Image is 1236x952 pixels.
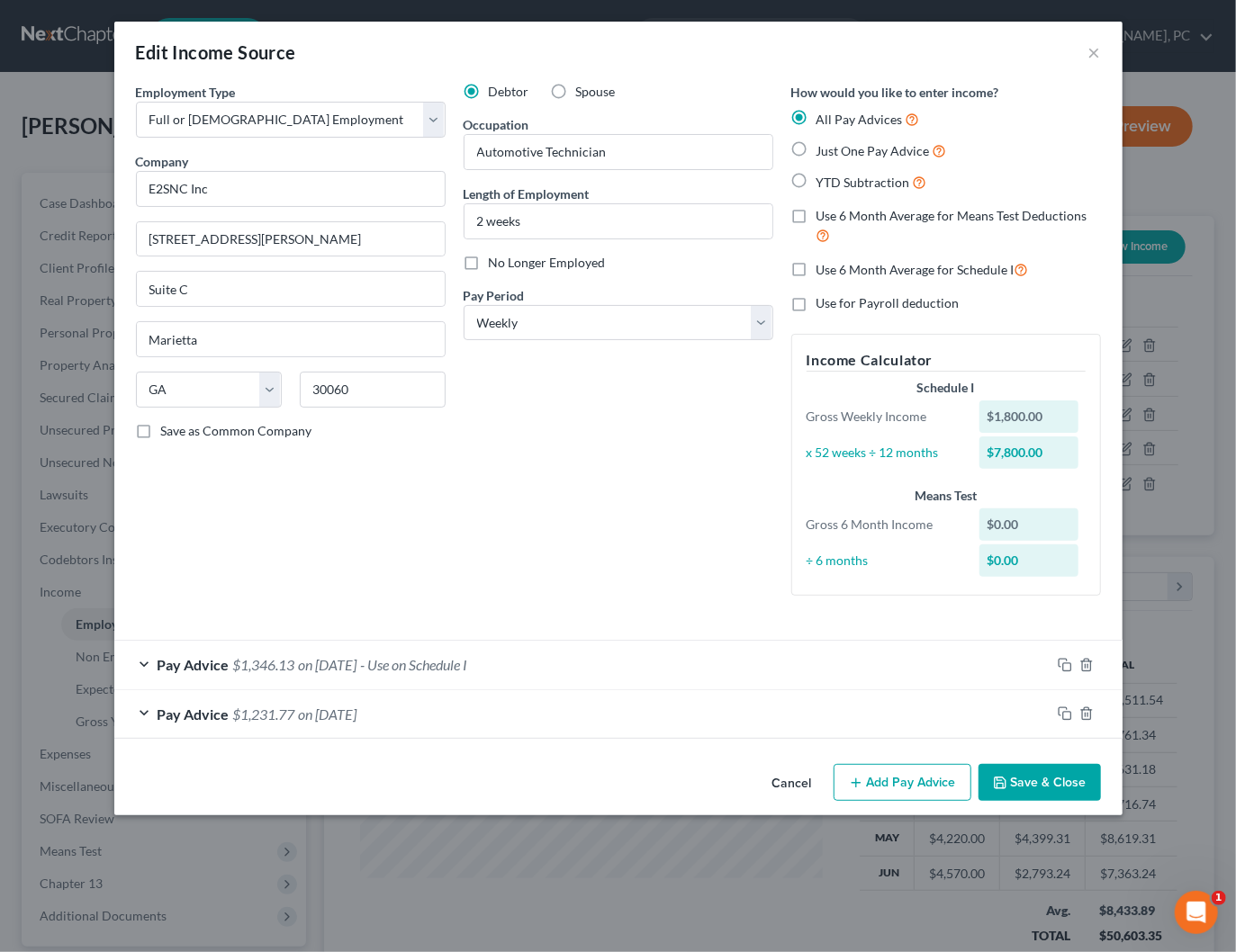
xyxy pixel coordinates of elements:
span: 1 [1212,891,1226,905]
span: Just One Pay Advice [816,143,930,158]
span: Pay Period [464,288,525,303]
span: on [DATE] [299,705,357,723]
input: Unit, Suite, etc... [137,272,445,306]
input: -- [465,135,772,169]
span: Save as Common Company [161,423,312,438]
span: Use 6 Month Average for Schedule I [816,262,1015,277]
div: Edit Income Source [136,40,296,65]
div: $7,800.00 [979,436,1078,469]
input: Enter city... [137,322,445,356]
span: on [DATE] [299,656,357,673]
span: All Pay Advices [816,112,903,127]
div: $0.00 [979,544,1078,577]
input: Search company by name... [136,171,446,207]
span: Debtor [489,84,529,99]
label: Length of Employment [464,184,590,203]
iframe: Intercom live chat [1175,891,1218,934]
span: $1,231.77 [233,705,295,723]
div: $0.00 [979,508,1078,541]
button: × [1088,41,1101,63]
h5: Income Calculator [807,349,1086,372]
label: How would you like to enter income? [791,83,999,102]
div: $1,800.00 [979,400,1078,433]
span: Use 6 Month Average for Means Test Deductions [816,208,1087,223]
span: Pay Advice [158,705,230,723]
div: x 52 weeks ÷ 12 months [798,444,971,462]
div: Gross Weekly Income [798,408,971,426]
span: Spouse [576,84,616,99]
button: Add Pay Advice [834,764,971,802]
div: ÷ 6 months [798,552,971,570]
span: Employment Type [136,85,236,100]
span: Company [136,154,189,169]
span: Pay Advice [158,656,230,673]
div: Gross 6 Month Income [798,516,971,534]
label: Occupation [464,115,529,134]
span: No Longer Employed [489,255,606,270]
span: - Use on Schedule I [361,656,468,673]
span: YTD Subtraction [816,175,910,190]
span: $1,346.13 [233,656,295,673]
span: Use for Payroll deduction [816,295,960,310]
input: ex: 2 years [465,204,772,238]
div: Schedule I [807,379,1086,397]
button: Cancel [758,766,826,802]
input: Enter zip... [300,372,446,408]
div: Means Test [807,487,1086,505]
button: Save & Close [979,764,1101,802]
input: Enter address... [137,222,445,256]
